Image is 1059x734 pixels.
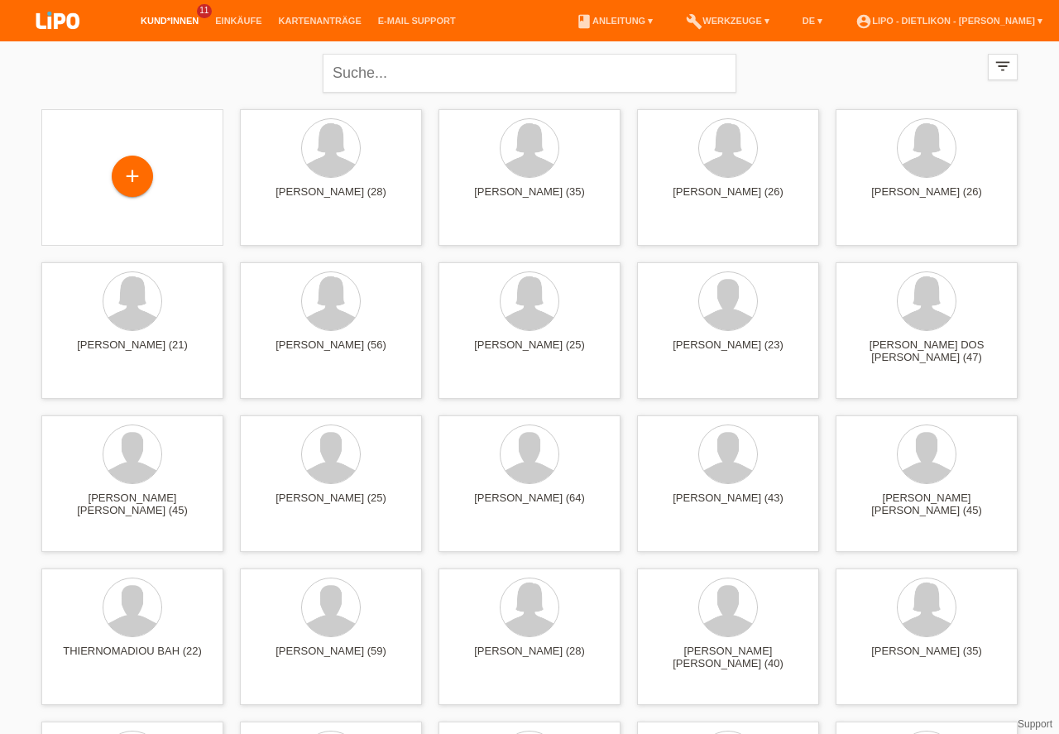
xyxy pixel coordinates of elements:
i: book [576,13,592,30]
div: [PERSON_NAME] (23) [650,338,806,365]
a: E-Mail Support [370,16,464,26]
div: [PERSON_NAME] (26) [849,185,1004,212]
a: Support [1018,718,1052,730]
div: [PERSON_NAME] (56) [253,338,409,365]
div: [PERSON_NAME] (43) [650,492,806,518]
a: Kartenanträge [271,16,370,26]
div: [PERSON_NAME] [PERSON_NAME] (40) [650,645,806,671]
div: [PERSON_NAME] (28) [253,185,409,212]
div: [PERSON_NAME] (28) [452,645,607,671]
div: [PERSON_NAME] [PERSON_NAME] (45) [849,492,1004,518]
a: Einkäufe [207,16,270,26]
div: [PERSON_NAME] (64) [452,492,607,518]
a: LIPO pay [17,34,99,46]
a: DE ▾ [794,16,831,26]
div: THIERNOMADIOU BAH (22) [55,645,210,671]
div: [PERSON_NAME] (26) [650,185,806,212]
div: [PERSON_NAME] (25) [452,338,607,365]
div: [PERSON_NAME] [PERSON_NAME] (45) [55,492,210,518]
div: [PERSON_NAME] (21) [55,338,210,365]
span: 11 [197,4,212,18]
div: [PERSON_NAME] (35) [452,185,607,212]
i: filter_list [994,57,1012,75]
div: [PERSON_NAME] (35) [849,645,1004,671]
div: Kund*in hinzufügen [113,162,152,190]
input: Suche... [323,54,736,93]
a: bookAnleitung ▾ [568,16,661,26]
a: buildWerkzeuge ▾ [678,16,778,26]
a: account_circleLIPO - Dietlikon - [PERSON_NAME] ▾ [847,16,1051,26]
a: Kund*innen [132,16,207,26]
i: build [686,13,702,30]
i: account_circle [855,13,872,30]
div: [PERSON_NAME] (59) [253,645,409,671]
div: [PERSON_NAME] (25) [253,492,409,518]
div: [PERSON_NAME] DOS [PERSON_NAME] (47) [849,338,1004,365]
